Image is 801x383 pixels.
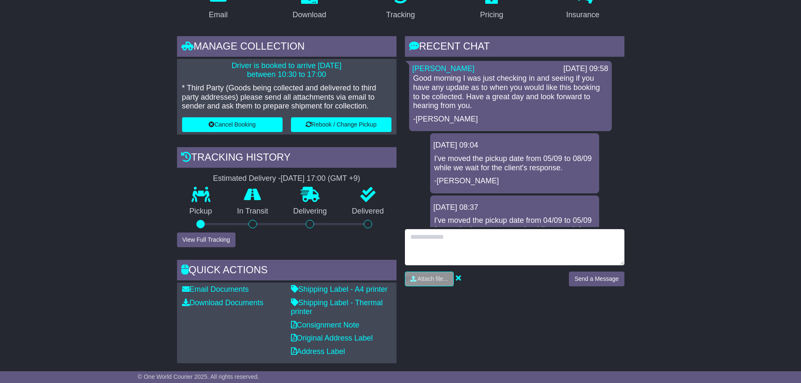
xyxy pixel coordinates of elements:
p: Good morning I was just checking in and seeing if you have any update as to when you would like t... [413,74,608,110]
div: Quick Actions [177,260,397,283]
div: Insurance [566,9,600,21]
a: Download Documents [182,298,264,307]
p: Driver is booked to arrive [DATE] between 10:30 to 17:00 [182,61,391,79]
p: -[PERSON_NAME] [434,177,595,186]
div: [DATE] 08:37 [434,203,596,212]
div: Email [209,9,227,21]
div: RECENT CHAT [405,36,624,59]
p: Delivering [281,207,340,216]
p: Delivered [339,207,397,216]
p: -[PERSON_NAME] [413,115,608,124]
a: [PERSON_NAME] [412,64,475,73]
p: I've moved the pickup date from 05/09 to 08/09 while we wait for the client's response. [434,154,595,172]
button: Rebook / Change Pickup [291,117,391,132]
div: Tracking history [177,147,397,170]
a: Consignment Note [291,321,360,329]
span: © One World Courier 2025. All rights reserved. [138,373,259,380]
div: Estimated Delivery - [177,174,397,183]
p: Pickup [177,207,225,216]
p: * Third Party (Goods being collected and delivered to third party addresses) please send all atta... [182,84,391,111]
div: Manage collection [177,36,397,59]
a: Shipping Label - Thermal printer [291,298,383,316]
button: View Full Tracking [177,232,235,247]
div: [DATE] 09:58 [563,64,608,74]
a: Shipping Label - A4 printer [291,285,388,293]
div: Download [293,9,326,21]
a: Email Documents [182,285,249,293]
div: [DATE] 09:04 [434,141,596,150]
a: Original Address Label [291,334,373,342]
div: Tracking [386,9,415,21]
a: Address Label [291,347,345,356]
button: Send a Message [569,272,624,286]
button: Cancel Booking [182,117,283,132]
div: Pricing [480,9,503,21]
p: I've moved the pickup date from 04/09 to 05/09 for monitoring purposes only while we wait for the... [434,216,595,243]
p: In Transit [225,207,281,216]
div: [DATE] 17:00 (GMT +9) [281,174,360,183]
